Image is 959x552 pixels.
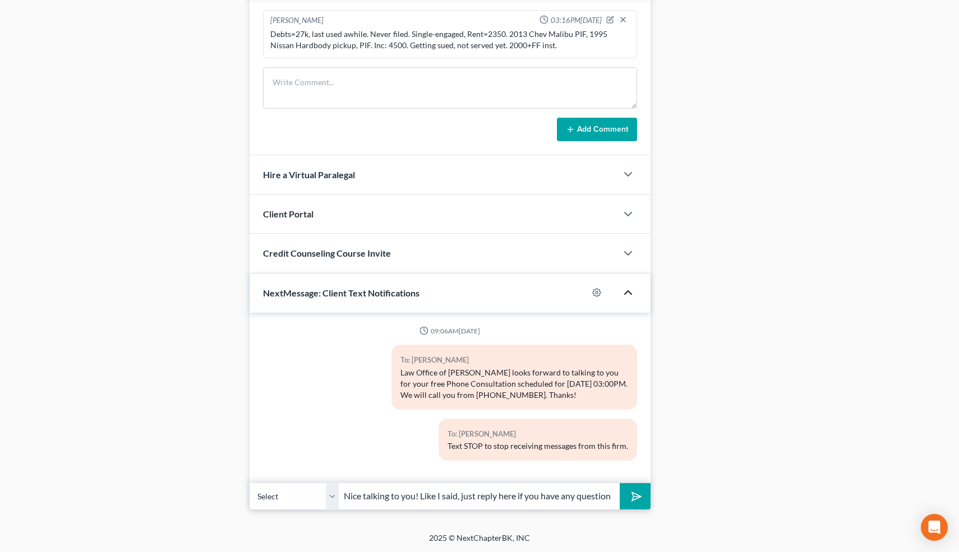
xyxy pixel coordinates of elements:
[448,428,628,440] div: To: [PERSON_NAME]
[400,367,629,401] div: Law Office of [PERSON_NAME] looks forward to talking to you for your free Phone Consultation sche...
[263,287,419,298] span: NextMessage: Client Text Notifications
[557,118,637,141] button: Add Comment
[400,354,629,367] div: To: [PERSON_NAME]
[263,208,313,219] span: Client Portal
[263,169,355,180] span: Hire a Virtual Paralegal
[270,15,324,26] div: [PERSON_NAME]
[263,326,638,336] div: 09:06AM[DATE]
[270,29,630,51] div: Debts=27k, last used awhile. Never filed. Single-engaged, Rent=2350. 2013 Chev Malibu PIF, 1995 N...
[448,440,628,452] div: Text STOP to stop receiving messages from this firm.
[339,483,620,510] input: Say something...
[551,15,602,26] span: 03:16PM[DATE]
[263,248,391,258] span: Credit Counseling Course Invite
[921,514,948,541] div: Open Intercom Messenger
